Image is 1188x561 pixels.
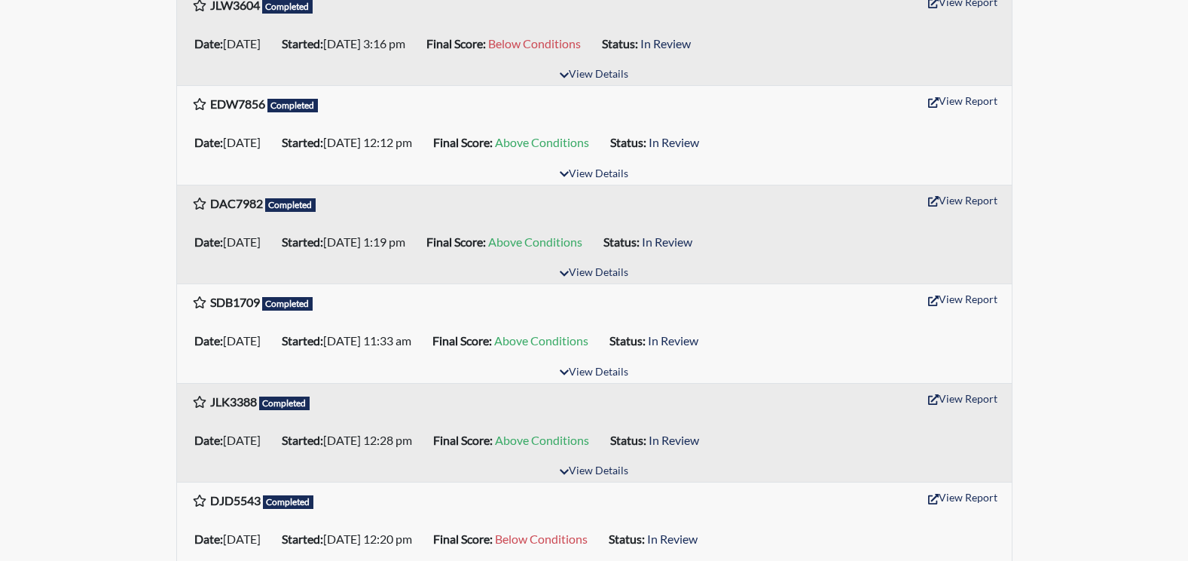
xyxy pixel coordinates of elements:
[276,32,420,56] li: [DATE] 3:16 pm
[276,527,427,551] li: [DATE] 12:20 pm
[188,230,276,254] li: [DATE]
[649,433,699,447] span: In Review
[610,135,646,149] b: Status:
[282,235,323,249] b: Started:
[210,493,261,507] b: DJD5543
[432,333,492,348] b: Final Score:
[921,89,1004,112] button: View Report
[488,36,581,51] span: Below Conditions
[210,97,265,111] b: EDW7856
[603,235,640,249] b: Status:
[642,235,692,249] span: In Review
[282,433,323,447] b: Started:
[426,235,486,249] b: Final Score:
[553,65,635,85] button: View Details
[276,428,427,452] li: [DATE] 12:28 pm
[495,433,589,447] span: Above Conditions
[647,532,698,546] span: In Review
[188,329,276,353] li: [DATE]
[609,532,645,546] b: Status:
[495,532,588,546] span: Below Conditions
[553,164,635,185] button: View Details
[263,495,314,509] span: Completed
[188,130,276,155] li: [DATE]
[494,333,588,348] span: Above Conditions
[267,99,319,112] span: Completed
[921,287,1004,311] button: View Report
[262,297,313,311] span: Completed
[282,36,323,51] b: Started:
[921,486,1004,509] button: View Report
[194,333,223,348] b: Date:
[433,135,493,149] b: Final Score:
[921,189,1004,212] button: View Report
[276,329,426,353] li: [DATE] 11:33 am
[282,135,323,149] b: Started:
[188,527,276,551] li: [DATE]
[188,428,276,452] li: [DATE]
[194,433,223,447] b: Date:
[194,36,223,51] b: Date:
[488,235,582,249] span: Above Conditions
[602,36,638,51] b: Status:
[610,433,646,447] b: Status:
[210,196,263,210] b: DAC7982
[649,135,699,149] span: In Review
[210,394,257,409] b: JLK3388
[282,532,323,546] b: Started:
[265,198,316,212] span: Completed
[553,363,635,383] button: View Details
[194,532,223,546] b: Date:
[282,333,323,348] b: Started:
[194,235,223,249] b: Date:
[426,36,486,51] b: Final Score:
[433,433,493,447] b: Final Score:
[276,230,420,254] li: [DATE] 1:19 pm
[188,32,276,56] li: [DATE]
[259,397,310,410] span: Completed
[433,532,493,546] b: Final Score:
[609,333,646,348] b: Status:
[210,295,260,309] b: SDB1709
[276,130,427,155] li: [DATE] 12:12 pm
[553,461,635,482] button: View Details
[495,135,589,149] span: Above Conditions
[640,36,691,51] span: In Review
[921,387,1004,410] button: View Report
[553,263,635,284] button: View Details
[648,333,698,348] span: In Review
[194,135,223,149] b: Date:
